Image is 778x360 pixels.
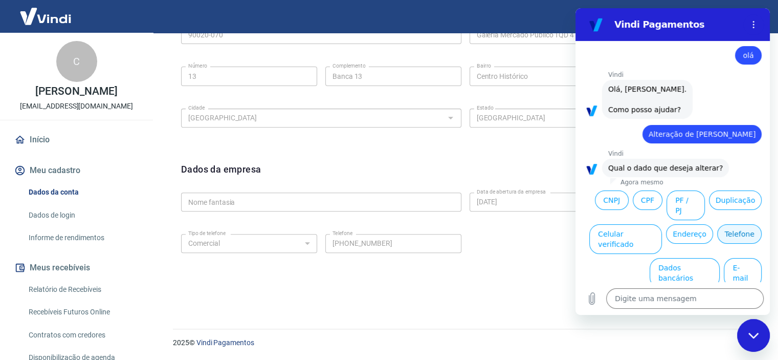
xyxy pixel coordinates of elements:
[56,41,97,82] div: C
[332,229,352,237] label: Telefone
[184,112,441,124] input: Digite aqui algumas palavras para buscar a cidade
[737,319,770,352] iframe: Botão para abrir a janela de mensagens, conversa em andamento
[25,302,141,323] a: Recebíveis Futuros Online
[12,129,141,151] a: Início
[25,279,141,300] a: Relatório de Recebíveis
[25,182,141,203] a: Dados da conta
[477,188,546,196] label: Data de abertura da empresa
[196,338,254,347] a: Vindi Pagamentos
[332,62,366,70] label: Complemento
[575,8,770,315] iframe: Janela de mensagens
[12,159,141,182] button: Meu cadastro
[12,257,141,279] button: Meus recebíveis
[35,86,117,97] p: [PERSON_NAME]
[20,101,133,112] p: [EMAIL_ADDRESS][DOMAIN_NAME]
[173,337,753,348] p: 2025 ©
[470,193,724,211] input: DD/MM/YYYY
[729,7,766,26] button: Sair
[477,62,491,70] label: Bairro
[188,62,207,70] label: Número
[25,325,141,346] a: Contratos com credores
[188,229,226,237] label: Tipo de telefone
[12,1,79,32] img: Vindi
[477,104,494,112] label: Estado
[25,227,141,248] a: Informe de rendimentos
[181,162,261,188] h6: Dados da empresa
[25,205,141,226] a: Dados de login
[188,104,205,112] label: Cidade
